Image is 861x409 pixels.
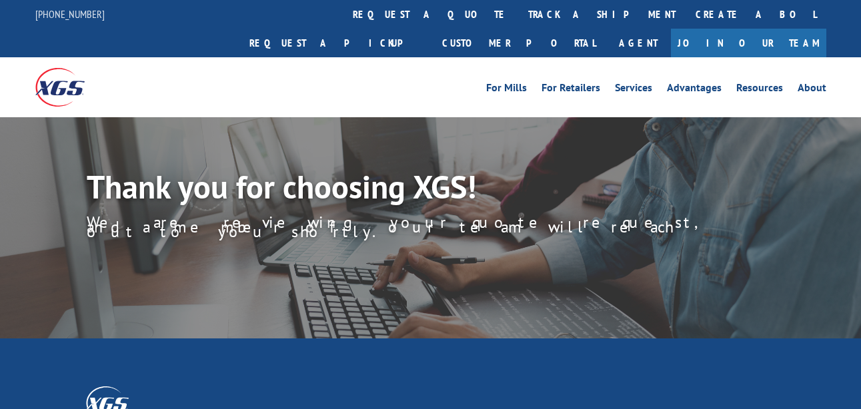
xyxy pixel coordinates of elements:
[87,171,687,209] h1: Thank you for choosing XGS!
[87,220,746,234] p: We are reviewing your quote request, and a member of our team will reach out to you shortly.
[615,83,652,97] a: Services
[35,7,105,21] a: [PHONE_NUMBER]
[542,83,600,97] a: For Retailers
[736,83,783,97] a: Resources
[239,29,432,57] a: Request a pickup
[486,83,527,97] a: For Mills
[432,29,606,57] a: Customer Portal
[798,83,826,97] a: About
[671,29,826,57] a: Join Our Team
[606,29,671,57] a: Agent
[667,83,722,97] a: Advantages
